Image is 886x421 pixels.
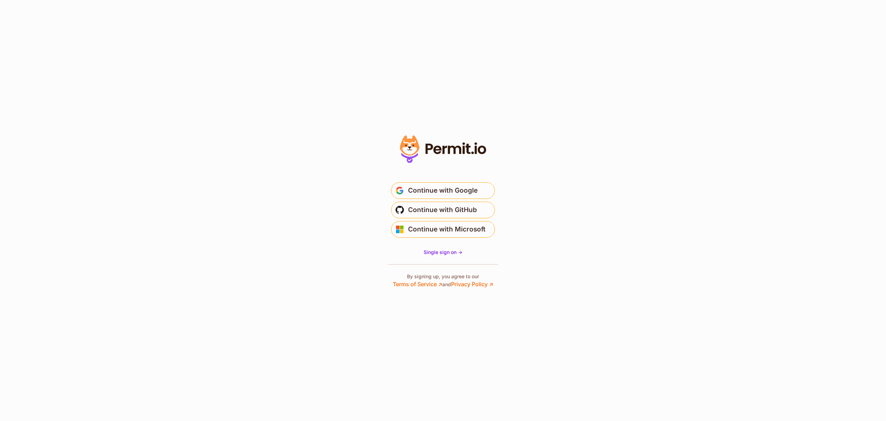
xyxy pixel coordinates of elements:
span: Continue with Google [408,185,478,196]
button: Continue with Microsoft [391,221,495,238]
a: Privacy Policy ↗ [451,281,493,288]
button: Continue with Google [391,182,495,199]
a: Terms of Service ↗ [393,281,442,288]
span: Continue with Microsoft [408,224,486,235]
a: Single sign on -> [424,249,462,256]
button: Continue with GitHub [391,202,495,218]
p: By signing up, you agree to our and [393,273,493,288]
span: Continue with GitHub [408,204,477,216]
